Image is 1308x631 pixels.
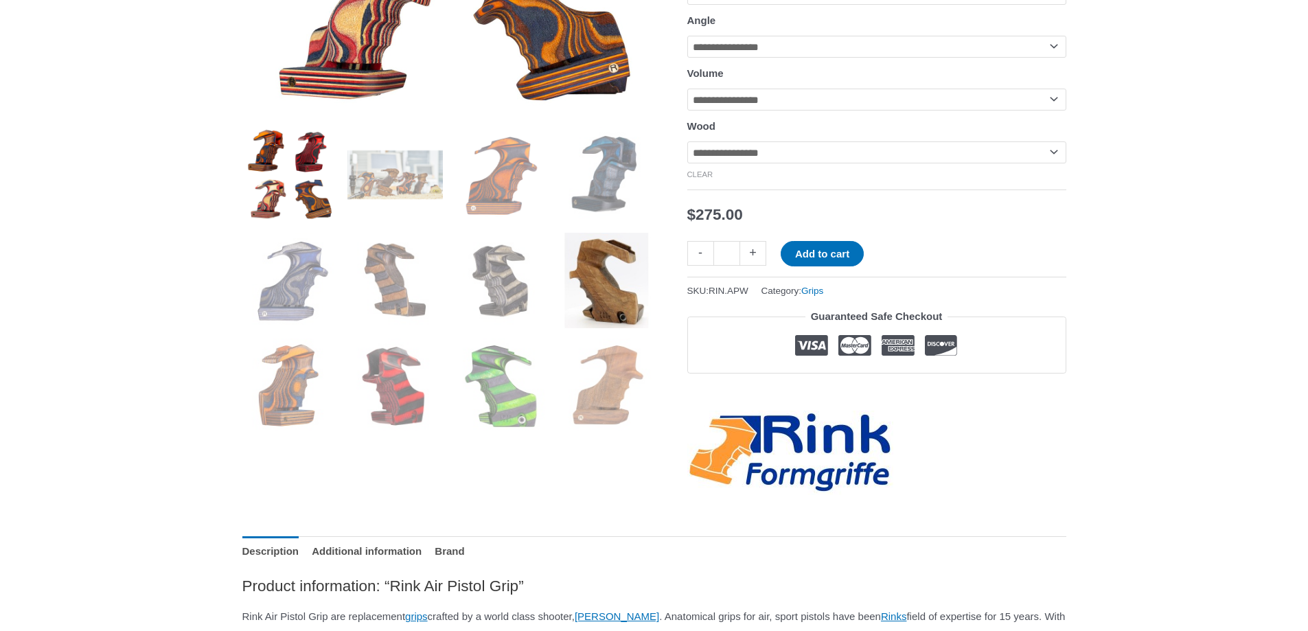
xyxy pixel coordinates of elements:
[242,536,299,566] a: Description
[575,610,659,622] a: [PERSON_NAME]
[687,67,724,79] label: Volume
[559,233,654,328] img: Rink Air Pistol Grip - Image 8
[761,282,824,299] span: Category:
[559,127,654,222] img: Rink Air Pistol Grip - Image 4
[740,241,766,265] a: +
[435,536,464,566] a: Brand
[687,120,715,132] label: Wood
[687,241,713,265] a: -
[559,339,654,434] img: Rink Air Pistol Grip - Image 12
[687,206,743,223] bdi: 275.00
[687,411,893,495] a: Rink-Formgriffe
[687,14,716,26] label: Angle
[781,241,864,266] button: Add to cart
[687,282,748,299] span: SKU:
[347,233,443,328] img: Rink Air Pistol Grip - Image 6
[347,127,443,222] img: Rink Air Pistol Grip - Image 2
[242,576,1066,596] h2: Product information: “Rink Air Pistol Grip”
[881,610,907,622] a: Rinks
[687,384,1066,400] iframe: Customer reviews powered by Trustpilot
[801,286,823,296] a: Grips
[242,339,338,434] img: Rink Air Pistol Grip - Image 9
[453,339,549,434] img: Rink Air Pistol Grip - Image 11
[453,233,549,328] img: Rink Air Pistol Grip - Image 7
[347,339,443,434] img: Rink Air Pistol Grip - Image 10
[687,170,713,179] a: Clear options
[713,241,740,265] input: Product quantity
[805,307,948,326] legend: Guaranteed Safe Checkout
[242,127,338,222] img: Rink Air Pistol Grip
[687,206,696,223] span: $
[405,610,428,622] a: grips
[312,536,422,566] a: Additional information
[709,286,748,296] span: RIN.APW
[453,127,549,222] img: Rink Air Pistol Grip - Image 3
[242,233,338,328] img: Rink Air Pistol Grip - Image 5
